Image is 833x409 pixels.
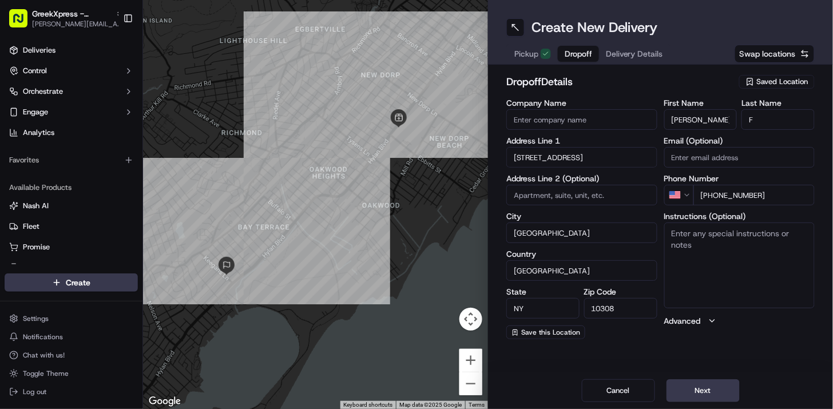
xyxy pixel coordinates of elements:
input: Enter last name [741,109,815,130]
h1: Create New Delivery [531,18,658,37]
input: Enter city [506,223,657,243]
div: Available Products [5,178,138,197]
span: Deliveries [23,45,55,55]
input: Enter address [506,147,657,168]
button: Promise [5,238,138,256]
button: Keyboard shortcuts [343,401,392,409]
a: Terms (opens in new tab) [469,402,485,408]
label: Phone Number [664,174,815,182]
label: City [506,212,657,220]
a: Nash AI [9,201,133,211]
a: Powered byPylon [81,283,138,292]
span: [PERSON_NAME] [35,177,93,186]
button: Notifications [5,329,138,345]
label: Company Name [506,99,657,107]
button: Control [5,62,138,80]
input: Enter state [506,298,580,319]
label: Country [506,250,657,258]
img: Liam S. [11,166,30,185]
span: Engage [23,107,48,117]
button: Zoom in [459,349,482,372]
a: 💻API Documentation [92,251,188,272]
span: Pickup [514,48,538,59]
h2: dropoff Details [506,74,732,90]
span: Saved Location [757,77,808,87]
button: Engage [5,103,138,121]
img: 1736555255976-a54dd68f-1ca7-489b-9aae-adbdc363a1c4 [23,178,32,187]
button: Swap locations [735,45,815,63]
button: Cancel [582,379,655,402]
span: Swap locations [740,48,796,59]
button: Settings [5,311,138,327]
span: API Documentation [108,256,184,267]
button: Orchestrate [5,82,138,101]
button: Saved Location [739,74,815,90]
label: Last Name [741,99,815,107]
span: Notifications [23,332,63,342]
label: First Name [664,99,737,107]
input: Enter country [506,260,657,281]
a: 📗Knowledge Base [7,251,92,272]
span: [DATE] [101,177,125,186]
input: Enter phone number [693,185,815,205]
button: Product Catalog [5,259,138,277]
span: Knowledge Base [23,256,88,267]
label: Advanced [664,315,701,327]
button: Toggle Theme [5,366,138,382]
label: Address Line 2 (Optional) [506,174,657,182]
span: Dropoff [565,48,592,59]
img: Dianne Alexi Soriano [11,197,30,216]
span: Log out [23,387,46,396]
input: Enter email address [664,147,815,168]
a: Promise [9,242,133,252]
button: Chat with us! [5,347,138,363]
img: 1736555255976-a54dd68f-1ca7-489b-9aae-adbdc363a1c4 [23,209,32,218]
label: Email (Optional) [664,137,815,145]
span: Orchestrate [23,86,63,97]
label: Zip Code [584,288,657,296]
a: Fleet [9,221,133,232]
button: Log out [5,384,138,400]
span: [PERSON_NAME] [PERSON_NAME] [35,208,152,217]
div: Past conversations [11,149,77,158]
button: Start new chat [195,113,208,126]
label: Instructions (Optional) [664,212,815,220]
div: Favorites [5,151,138,169]
button: [PERSON_NAME][EMAIL_ADDRESS][DOMAIN_NAME] [32,19,124,29]
span: Nash AI [23,201,49,211]
label: State [506,288,580,296]
div: Start new chat [51,109,188,121]
button: GreekXpress - [GEOGRAPHIC_DATA][PERSON_NAME][EMAIL_ADDRESS][DOMAIN_NAME] [5,5,118,32]
span: Toggle Theme [23,369,69,378]
span: • [154,208,158,217]
button: Advanced [664,315,815,327]
span: Save this Location [521,328,580,337]
span: Analytics [23,128,54,138]
img: Google [146,394,184,409]
a: Open this area in Google Maps (opens a new window) [146,394,184,409]
span: Chat with us! [23,351,65,360]
button: See all [177,146,208,160]
span: Promise [23,242,50,252]
span: Fleet [23,221,39,232]
div: 💻 [97,257,106,266]
span: Delivery Details [606,48,663,59]
input: Apartment, suite, unit, etc. [506,185,657,205]
a: Analytics [5,124,138,142]
button: Map camera controls [459,308,482,331]
button: Create [5,273,138,292]
span: Product Catalog [23,263,78,273]
button: Next [667,379,740,402]
input: Enter company name [506,109,657,130]
span: Create [66,277,90,288]
span: [DATE] [160,208,184,217]
div: 📗 [11,257,21,266]
input: Enter first name [664,109,737,130]
a: Product Catalog [9,263,133,273]
button: Nash AI [5,197,138,215]
img: 1736555255976-a54dd68f-1ca7-489b-9aae-adbdc363a1c4 [11,109,32,130]
span: • [95,177,99,186]
button: GreekXpress - [GEOGRAPHIC_DATA] [32,8,111,19]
